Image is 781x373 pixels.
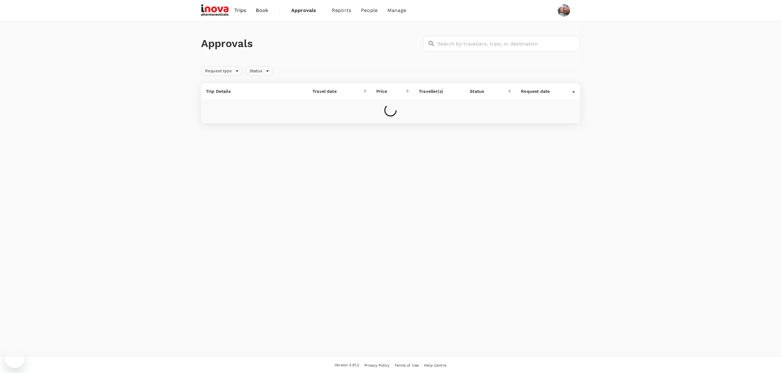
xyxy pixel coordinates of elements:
h1: Approvals [201,37,421,50]
img: Paul Smith [558,4,570,17]
img: iNova Pharmaceuticals [201,4,229,17]
span: Privacy Policy [364,363,389,367]
span: Approvals [291,7,322,14]
span: Help Centre [424,363,446,367]
span: Manage [387,7,406,14]
div: Request date [521,88,572,94]
div: Status [470,88,508,94]
a: Help Centre [424,362,446,369]
span: Book [256,7,268,14]
p: Traveller(s) [419,88,460,94]
span: Version 3.51.2 [335,362,359,368]
a: Terms of Use [394,362,419,369]
div: Price [376,88,406,94]
span: Trips [234,7,246,14]
p: Trip Details [206,88,303,94]
iframe: Button to launch messaging window [5,348,25,368]
span: Reports [332,7,351,14]
span: Status [246,68,266,74]
div: Request type [201,66,243,76]
a: Privacy Policy [364,362,389,369]
input: Search by travellers, trips, or destination [438,36,580,51]
span: People [361,7,378,14]
div: Status [246,66,274,76]
span: Request type [201,68,236,74]
span: Terms of Use [394,363,419,367]
div: Travel date [312,88,364,94]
